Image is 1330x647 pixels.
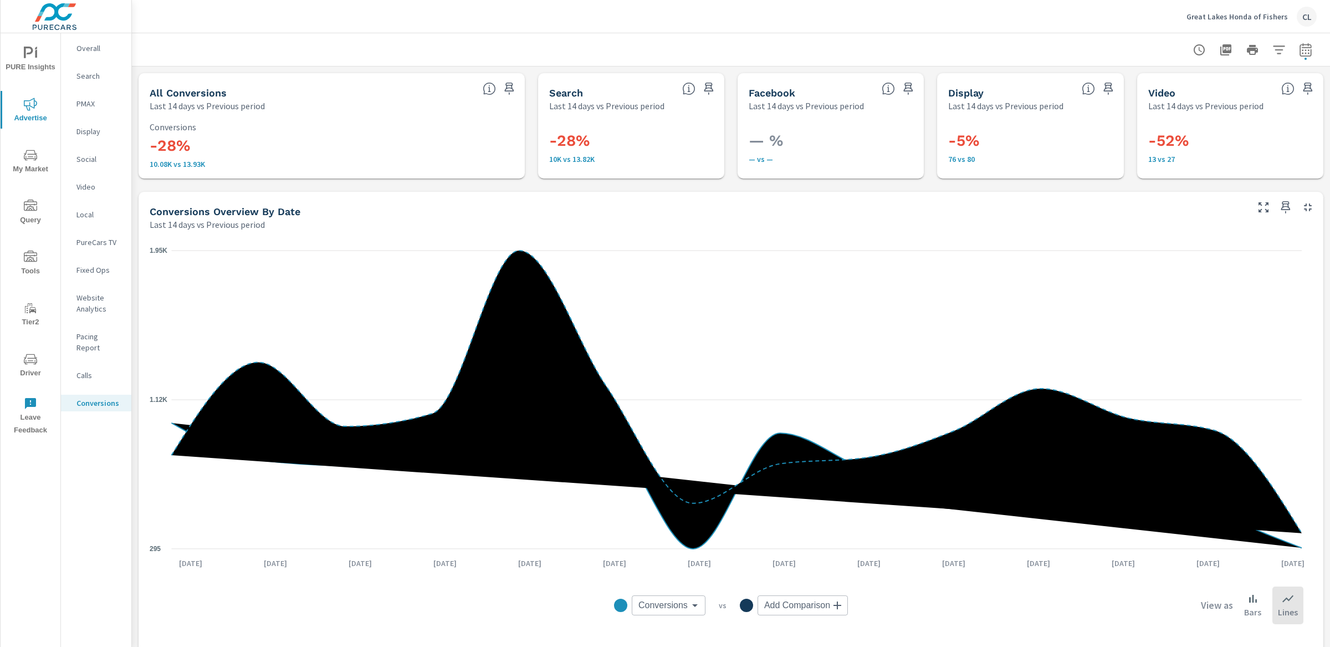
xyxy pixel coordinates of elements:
span: Video Conversions include Actions, Leads and Unmapped Conversions [1281,82,1295,95]
p: [DATE] [765,558,804,569]
button: Select Date Range [1295,39,1317,61]
div: Search [61,68,131,84]
span: PURE Insights [4,47,57,74]
p: Last 14 days vs Previous period [1148,99,1263,113]
h5: Conversions Overview By Date [150,206,300,217]
p: Website Analytics [76,292,122,314]
div: Add Comparison [758,595,848,615]
p: Last 14 days vs Previous period [150,99,265,113]
p: [DATE] [595,558,634,569]
p: Display [76,126,122,137]
div: CL [1297,7,1317,27]
p: Conversions [76,398,122,409]
button: Print Report [1241,39,1263,61]
h3: -52% [1148,131,1312,150]
div: PMAX [61,95,131,112]
span: Conversions [638,600,688,611]
p: [DATE] [850,558,888,569]
span: All conversions reported from Facebook with duplicates filtered out [882,82,895,95]
div: Display [61,123,131,140]
h3: — % [749,131,913,150]
p: Last 14 days vs Previous period [150,218,265,231]
p: Great Lakes Honda of Fishers [1186,12,1288,22]
p: Video [76,181,122,192]
p: Calls [76,370,122,381]
p: [DATE] [426,558,464,569]
text: 295 [150,545,161,553]
div: Fixed Ops [61,262,131,278]
span: Save this to your personalized report [1299,80,1317,98]
h5: Facebook [749,87,795,99]
h5: Video [1148,87,1175,99]
span: Search Conversions include Actions, Leads and Unmapped Conversions. [682,82,695,95]
p: 9,996 vs 13,819 [549,155,713,164]
span: Save this to your personalized report [1277,198,1295,216]
p: Social [76,154,122,165]
span: Save this to your personalized report [700,80,718,98]
p: Bars [1244,605,1261,619]
h3: -5% [948,131,1112,150]
span: Query [4,200,57,227]
span: Tier2 [4,302,57,329]
h5: Display [948,87,984,99]
div: Calls [61,367,131,384]
p: [DATE] [1189,558,1227,569]
button: Minimize Widget [1299,198,1317,216]
p: Last 14 days vs Previous period [749,99,864,113]
button: Apply Filters [1268,39,1290,61]
p: 10,085 vs 13,926 [150,160,514,169]
p: Local [76,209,122,220]
text: 1.95K [150,247,167,254]
div: Overall [61,40,131,57]
p: Overall [76,43,122,54]
p: PMAX [76,98,122,109]
div: Social [61,151,131,167]
span: Advertise [4,98,57,125]
p: [DATE] [256,558,295,569]
p: [DATE] [1104,558,1143,569]
p: Conversions [150,122,514,132]
div: Website Analytics [61,289,131,317]
p: vs [705,600,740,610]
p: — vs — [749,155,913,164]
div: Video [61,179,131,195]
div: Conversions [61,395,131,411]
span: Leave Feedback [4,397,57,437]
div: nav menu [1,33,60,441]
span: Display Conversions include Actions, Leads and Unmapped Conversions [1082,82,1095,95]
p: Last 14 days vs Previous period [948,99,1063,113]
h5: All Conversions [150,87,227,99]
span: Tools [4,251,57,278]
p: Search [76,70,122,81]
h3: -28% [549,131,713,150]
p: [DATE] [171,558,210,569]
div: PureCars TV [61,234,131,251]
h6: View as [1201,600,1233,611]
p: [DATE] [510,558,549,569]
h5: Search [549,87,583,99]
p: [DATE] [680,558,719,569]
span: My Market [4,149,57,176]
span: All Conversions include Actions, Leads and Unmapped Conversions [483,82,496,95]
p: Lines [1278,605,1298,619]
p: 13 vs 27 [1148,155,1312,164]
span: Add Comparison [764,600,830,611]
p: Pacing Report [76,331,122,353]
span: Save this to your personalized report [899,80,917,98]
p: PureCars TV [76,237,122,248]
div: Pacing Report [61,328,131,356]
p: Last 14 days vs Previous period [549,99,664,113]
button: "Export Report to PDF" [1215,39,1237,61]
button: Make Fullscreen [1255,198,1272,216]
span: Driver [4,353,57,380]
div: Conversions [632,595,705,615]
p: Fixed Ops [76,264,122,276]
p: [DATE] [341,558,380,569]
p: 76 vs 80 [948,155,1112,164]
h3: -28% [150,136,514,155]
p: [DATE] [1273,558,1312,569]
span: Save this to your personalized report [500,80,518,98]
text: 1.12K [150,396,167,404]
p: [DATE] [1019,558,1058,569]
div: Local [61,206,131,223]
